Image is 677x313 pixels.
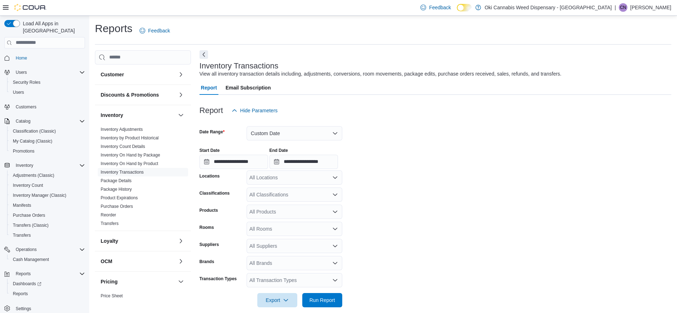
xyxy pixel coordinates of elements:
button: Inventory [13,161,36,170]
a: Home [13,54,30,62]
button: Security Roles [7,77,88,87]
button: Open list of options [332,243,338,249]
span: Inventory On Hand by Product [101,161,158,166]
span: Feedback [429,4,451,11]
span: Email Subscription [226,81,271,95]
span: Settings [13,304,85,313]
label: Classifications [199,190,230,196]
span: Settings [16,306,31,312]
span: Cash Management [10,255,85,264]
span: Package Details [101,178,132,184]
input: Press the down key to open a popover containing a calendar. [269,155,338,169]
button: Discounts & Promotions [101,91,175,98]
input: Dark Mode [457,4,472,11]
a: Cash Management [10,255,52,264]
span: Transfers (Classic) [13,222,49,228]
span: Operations [16,247,37,252]
label: Products [199,207,218,213]
span: Transfers [13,232,31,238]
a: Dashboards [7,279,88,289]
button: Transfers (Classic) [7,220,88,230]
button: Open list of options [332,277,338,283]
span: Inventory Count [10,181,85,190]
label: Suppliers [199,242,219,247]
span: Inventory [13,161,85,170]
h3: Loyalty [101,237,118,245]
span: My Catalog (Classic) [13,138,52,144]
span: Inventory by Product Historical [101,135,159,141]
div: Pricing [95,292,191,303]
button: Loyalty [177,237,185,245]
button: Discounts & Promotions [177,91,185,99]
div: View all inventory transaction details including, adjustments, conversions, room movements, packa... [199,70,561,78]
h3: Customer [101,71,124,78]
span: Cash Management [13,257,49,262]
a: Promotions [10,147,37,155]
button: Reports [1,269,88,279]
h3: Pricing [101,278,117,285]
span: Package History [101,186,132,192]
span: Transfers (Classic) [10,221,85,230]
button: Export [257,293,297,307]
button: OCM [177,257,185,266]
button: Inventory Count [7,180,88,190]
span: Adjustments (Classic) [13,173,54,178]
span: Manifests [10,201,85,210]
label: Date Range [199,129,225,135]
a: Inventory On Hand by Product [101,161,158,166]
label: End Date [269,148,288,153]
button: Users [13,68,30,77]
span: Inventory [16,163,33,168]
span: CN [620,3,626,12]
span: Security Roles [10,78,85,87]
button: My Catalog (Classic) [7,136,88,146]
span: Users [13,68,85,77]
a: Reports [10,289,31,298]
a: Inventory Adjustments [101,127,143,132]
h3: Discounts & Promotions [101,91,159,98]
a: Users [10,88,27,97]
button: Users [1,67,88,77]
button: Cash Management [7,255,88,265]
span: Users [16,70,27,75]
label: Brands [199,259,214,265]
a: Transfers (Classic) [10,221,51,230]
button: Inventory [101,112,175,119]
span: My Catalog (Classic) [10,137,85,145]
span: Dashboards [10,279,85,288]
span: Users [10,88,85,97]
span: Purchase Orders [101,204,133,209]
span: Inventory Manager (Classic) [13,193,66,198]
label: Start Date [199,148,220,153]
a: Dashboards [10,279,44,288]
a: Price Sheet [101,293,123,298]
span: Purchase Orders [13,212,45,218]
span: Catalog [13,117,85,125]
img: Cova [14,4,46,11]
span: Inventory Count Details [101,144,145,149]
span: Classification (Classic) [13,128,56,134]
a: Inventory Count Details [101,144,145,149]
a: Classification (Classic) [10,127,59,135]
h3: OCM [101,258,112,265]
a: Feedback [418,0,454,15]
button: Open list of options [332,175,338,180]
a: Settings [13,304,34,313]
span: Reorder [101,212,116,218]
button: Custom Date [247,126,342,140]
span: Operations [13,245,85,254]
button: Open list of options [332,209,338,215]
button: Pricing [177,277,185,286]
span: Home [13,53,85,62]
button: Classification (Classic) [7,126,88,136]
span: Dashboards [13,281,41,287]
div: Chyenne Nicol [619,3,627,12]
span: Promotions [10,147,85,155]
button: Inventory [177,111,185,119]
button: Open list of options [332,226,338,232]
span: Inventory On Hand by Package [101,152,160,158]
span: Report [201,81,217,95]
h3: Report [199,106,223,115]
